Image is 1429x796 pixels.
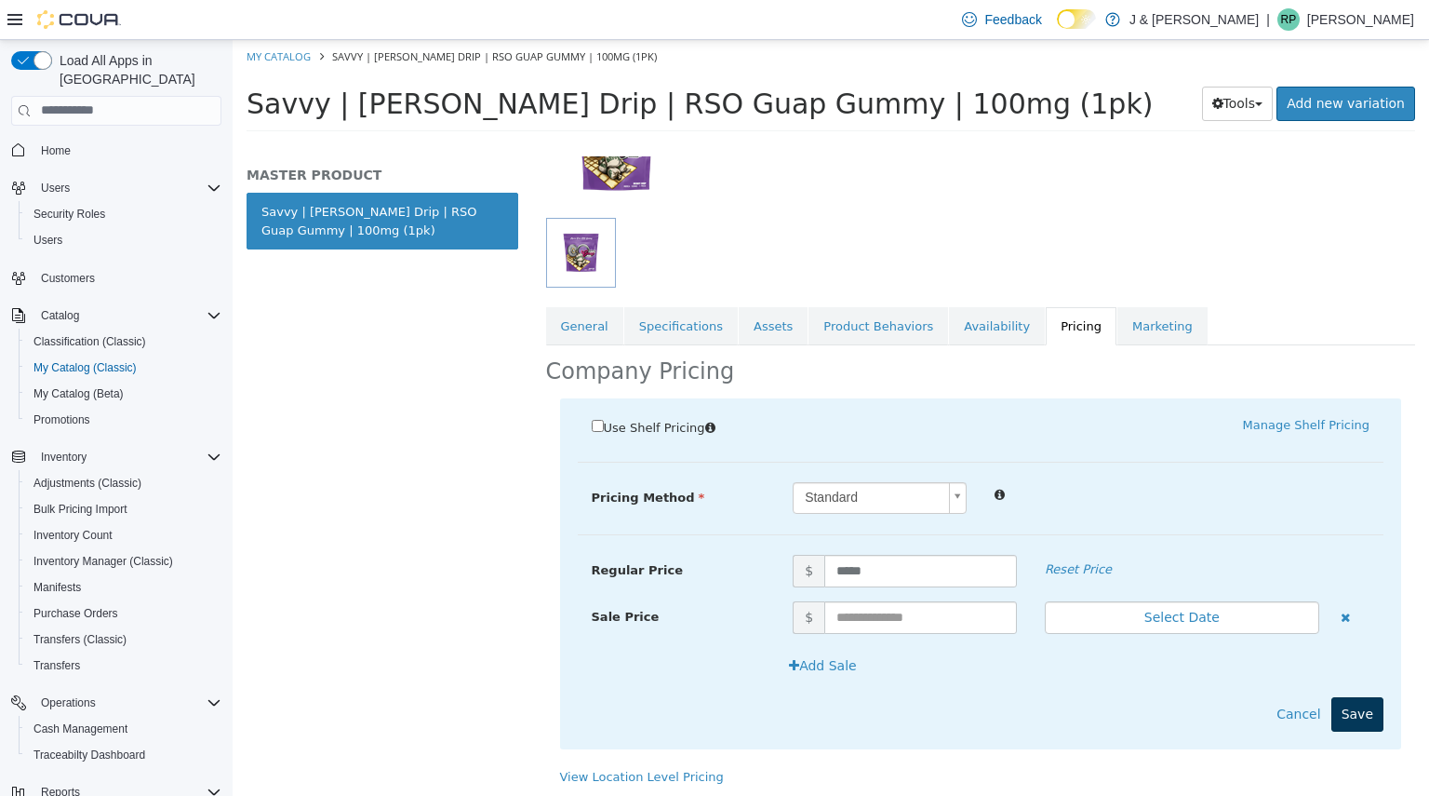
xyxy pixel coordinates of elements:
[33,692,221,714] span: Operations
[19,470,229,496] button: Adjustments (Classic)
[33,554,173,569] span: Inventory Manager (Classic)
[33,266,221,290] span: Customers
[392,267,505,306] a: Specifications
[26,550,221,573] span: Inventory Manager (Classic)
[359,451,473,465] span: Pricing Method
[41,271,95,286] span: Customers
[41,308,79,323] span: Catalog
[19,227,229,253] button: Users
[33,632,127,647] span: Transfers (Classic)
[716,267,812,306] a: Availability
[4,264,229,291] button: Customers
[41,143,71,158] span: Home
[1129,8,1259,31] p: J & [PERSON_NAME]
[4,137,229,164] button: Home
[33,233,62,248] span: Users
[26,472,149,494] a: Adjustments (Classic)
[33,580,81,595] span: Manifests
[19,329,229,355] button: Classification (Classic)
[33,446,94,468] button: Inventory
[1277,8,1300,31] div: Raj Patel
[33,748,145,762] span: Traceabilty Dashboard
[26,229,70,251] a: Users
[314,267,391,306] a: General
[506,267,575,306] a: Assets
[33,692,103,714] button: Operations
[33,334,146,349] span: Classification (Classic)
[26,383,131,405] a: My Catalog (Beta)
[4,444,229,470] button: Inventory
[327,730,491,744] a: View Location Level Pricing
[969,47,1041,81] button: Tools
[33,476,141,491] span: Adjustments (Classic)
[1034,657,1098,692] button: Cancel
[1266,8,1270,31] p: |
[33,360,137,375] span: My Catalog (Classic)
[19,600,229,627] button: Purchase Orders
[984,10,1041,29] span: Feedback
[41,695,96,710] span: Operations
[26,654,221,677] span: Transfers
[41,450,87,465] span: Inventory
[1307,8,1414,31] p: [PERSON_NAME]
[14,153,286,209] a: Savvy | [PERSON_NAME] Drip | RSO Guap Gummy | 100mg (1pk)
[371,381,473,395] span: Use Shelf Pricing
[19,574,229,600] button: Manifests
[1099,657,1151,692] button: Save
[33,304,221,327] span: Catalog
[26,472,221,494] span: Adjustments (Classic)
[33,207,105,222] span: Security Roles
[813,267,884,306] a: Pricing
[4,175,229,201] button: Users
[561,443,709,473] span: Standard
[26,576,221,599] span: Manifests
[19,407,229,433] button: Promotions
[100,9,424,23] span: Savvy | [PERSON_NAME] Drip | RSO Guap Gummy | 100mg (1pk)
[26,498,135,520] a: Bulk Pricing Import
[19,496,229,522] button: Bulk Pricing Import
[955,1,1048,38] a: Feedback
[33,606,118,621] span: Purchase Orders
[1010,378,1137,392] a: Manage Shelf Pricing
[19,742,229,768] button: Traceabilty Dashboard
[26,357,221,379] span: My Catalog (Classic)
[812,522,879,536] em: Reset Price
[19,653,229,679] button: Transfers
[33,722,127,736] span: Cash Management
[26,602,126,625] a: Purchase Orders
[19,381,229,407] button: My Catalog (Beta)
[33,177,77,199] button: Users
[812,561,1087,594] button: Select Date
[26,409,98,431] a: Promotions
[26,203,221,225] span: Security Roles
[4,303,229,329] button: Catalog
[26,602,221,625] span: Purchase Orders
[33,658,80,673] span: Transfers
[359,570,427,584] span: Sale Price
[19,548,229,574] button: Inventory Manager (Classic)
[26,357,144,379] a: My Catalog (Classic)
[19,522,229,548] button: Inventory Count
[41,181,70,196] span: Users
[26,331,154,353] a: Classification (Classic)
[576,267,715,306] a: Product Behaviors
[33,140,78,162] a: Home
[359,523,450,537] span: Regular Price
[546,609,634,643] button: Add Sale
[14,9,78,23] a: My Catalog
[26,718,135,740] a: Cash Management
[26,409,221,431] span: Promotions
[26,498,221,520] span: Bulk Pricing Import
[26,628,221,651] span: Transfers (Classic)
[19,201,229,227] button: Security Roles
[26,576,88,599] a: Manifests
[26,744,221,766] span: Traceabilty Dashboard
[26,628,134,651] a: Transfers (Classic)
[314,317,502,346] h2: Company Pricing
[560,561,592,594] span: $
[14,47,920,80] span: Savvy | [PERSON_NAME] Drip | RSO Guap Gummy | 100mg (1pk)
[26,744,153,766] a: Traceabilty Dashboard
[33,139,221,162] span: Home
[19,355,229,381] button: My Catalog (Classic)
[560,515,592,547] span: $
